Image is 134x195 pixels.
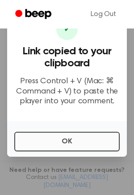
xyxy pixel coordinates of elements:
a: Log Out [82,4,125,25]
div: ✔ [56,19,78,40]
button: OK [14,132,120,151]
p: Press Control + V (Mac: ⌘ Command + V) to paste the player into your comment. [14,77,120,107]
h3: Link copied to your clipboard [14,45,120,69]
a: Beep [9,6,59,23]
